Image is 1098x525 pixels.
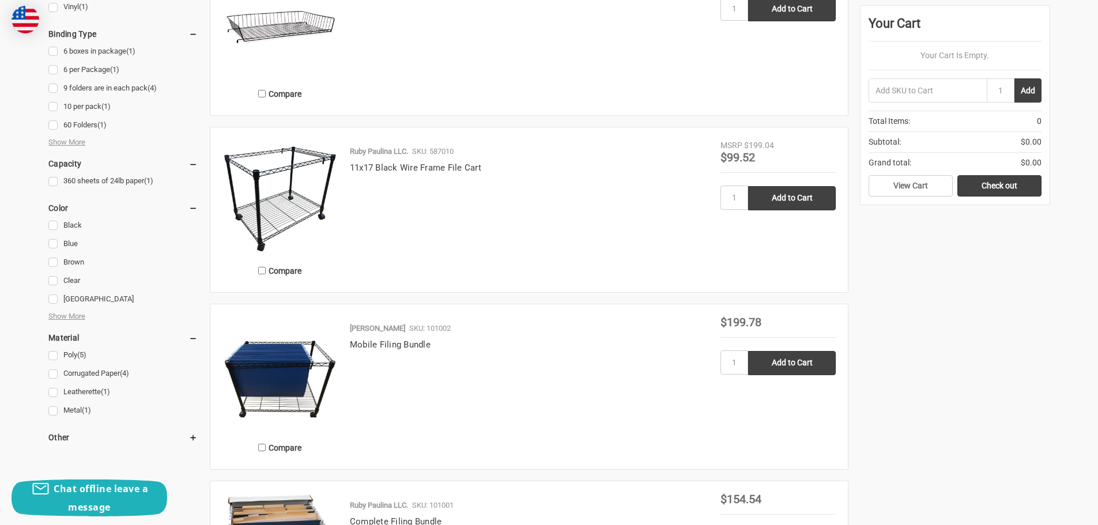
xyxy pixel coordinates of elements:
a: 6 boxes in package [48,44,198,59]
span: (1) [82,406,91,414]
a: View Cart [869,175,953,197]
span: Total Items: [869,115,910,127]
input: Add to Cart [748,186,836,210]
span: (1) [126,47,135,55]
a: Blue [48,236,198,252]
div: Your Cart [869,14,1042,41]
h5: Binding Type [48,27,198,41]
span: (1) [101,387,110,396]
span: $99.52 [720,150,755,164]
h5: Other [48,430,198,444]
label: Compare [222,438,338,457]
a: Leatherette [48,384,198,400]
a: 9 folders are in each pack [48,81,198,96]
img: 11x17 Black Wire Frame File Cart [222,139,338,255]
button: Add [1014,78,1042,103]
a: Check out [957,175,1042,197]
a: Poly [48,348,198,363]
a: 360 sheets of 24lb paper [48,173,198,189]
p: Ruby Paulina LLC. [350,500,408,511]
span: (1) [110,65,119,74]
a: 60 Folders [48,118,198,133]
input: Add to Cart [748,351,836,375]
span: 0 [1037,115,1042,127]
span: (4) [120,369,129,377]
span: Show More [48,137,85,148]
a: 11x17 Black Wire Frame File Cart [350,163,481,173]
button: Chat offline leave a message [12,479,167,516]
a: Metal [48,403,198,418]
span: Grand total: [869,157,911,169]
img: Mobile Filing Bundle [222,316,338,432]
span: (4) [148,84,157,92]
a: Black [48,218,198,233]
h5: Color [48,201,198,215]
span: (5) [77,350,86,359]
h5: Capacity [48,157,198,171]
a: Brown [48,255,198,270]
label: Compare [222,84,338,103]
input: Compare [258,444,266,451]
span: Show More [48,311,85,322]
input: Compare [258,267,266,274]
h5: Material [48,331,198,345]
a: 6 per Package [48,62,198,78]
input: Add SKU to Cart [869,78,987,103]
span: $154.54 [720,492,761,506]
p: Your Cart Is Empty. [869,50,1042,62]
label: Compare [222,261,338,280]
p: SKU: 587010 [412,146,454,157]
p: [PERSON_NAME] [350,323,405,334]
div: MSRP [720,139,742,152]
a: [GEOGRAPHIC_DATA] [48,292,198,307]
span: (1) [97,120,107,129]
span: $199.04 [744,141,774,150]
a: Corrugated Paper [48,366,198,382]
input: Compare [258,90,266,97]
span: $0.00 [1021,136,1042,148]
a: Mobile Filing Bundle [350,339,431,350]
img: duty and tax information for United States [12,6,39,33]
span: $199.78 [720,315,761,329]
p: SKU: 101001 [412,500,454,511]
a: Clear [48,273,198,289]
span: $0.00 [1021,157,1042,169]
span: (1) [79,2,88,11]
span: (1) [101,102,111,111]
p: Ruby Paulina LLC. [350,146,408,157]
p: SKU: 101002 [409,323,451,334]
span: Chat offline leave a message [54,482,148,513]
span: Subtotal: [869,136,901,148]
span: (1) [144,176,153,185]
a: 10 per pack [48,99,198,115]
